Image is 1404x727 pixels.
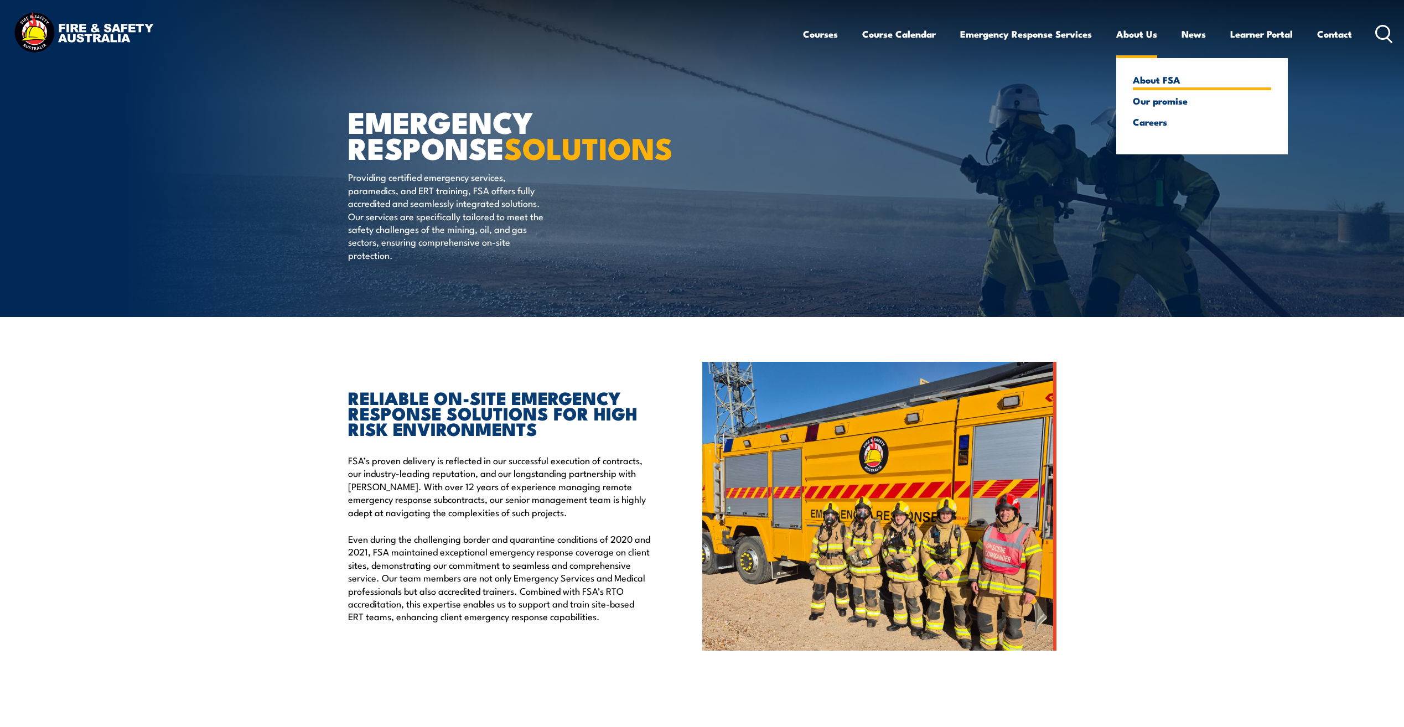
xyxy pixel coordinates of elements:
p: FSA’s proven delivery is reflected in our successful execution of contracts, our industry-leading... [348,454,651,518]
h1: EMERGENCY RESPONSE [348,108,621,160]
a: Learner Portal [1230,19,1293,49]
a: News [1182,19,1206,49]
a: Our promise [1133,96,1271,106]
a: About FSA [1133,75,1271,85]
a: Courses [803,19,838,49]
a: About Us [1116,19,1157,49]
p: Even during the challenging border and quarantine conditions of 2020 and 2021, FSA maintained exc... [348,532,651,623]
img: ERT TEAM [702,362,1056,651]
strong: SOLUTIONS [504,124,673,170]
a: Contact [1317,19,1352,49]
p: Providing certified emergency services, paramedics, and ERT training, FSA offers fully accredited... [348,170,550,261]
a: Course Calendar [862,19,936,49]
a: Emergency Response Services [960,19,1092,49]
a: Careers [1133,117,1271,127]
h2: RELIABLE ON-SITE EMERGENCY RESPONSE SOLUTIONS FOR HIGH RISK ENVIRONMENTS [348,390,651,436]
